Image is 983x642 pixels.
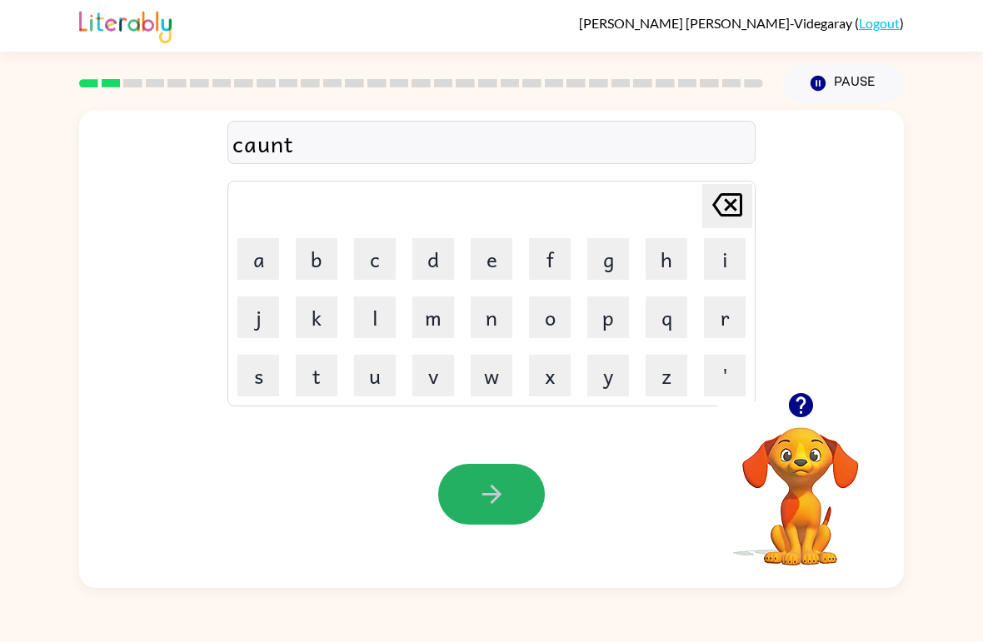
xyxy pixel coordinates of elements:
[587,355,629,396] button: y
[412,238,454,280] button: d
[783,64,904,102] button: Pause
[529,355,571,396] button: x
[704,296,746,338] button: r
[646,238,687,280] button: h
[471,296,512,338] button: n
[704,355,746,396] button: '
[412,296,454,338] button: m
[471,238,512,280] button: e
[296,296,337,338] button: k
[354,355,396,396] button: u
[579,15,855,31] span: [PERSON_NAME] [PERSON_NAME]-Videgaray
[529,238,571,280] button: f
[717,401,884,568] video: Your browser must support playing .mp4 files to use Literably. Please try using another browser.
[232,126,751,161] div: caunt
[237,296,279,338] button: j
[412,355,454,396] button: v
[79,7,172,43] img: Literably
[237,355,279,396] button: s
[354,296,396,338] button: l
[296,238,337,280] button: b
[237,238,279,280] button: a
[646,296,687,338] button: q
[579,15,904,31] div: ( )
[296,355,337,396] button: t
[354,238,396,280] button: c
[859,15,900,31] a: Logout
[704,238,746,280] button: i
[587,238,629,280] button: g
[471,355,512,396] button: w
[529,296,571,338] button: o
[587,296,629,338] button: p
[646,355,687,396] button: z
